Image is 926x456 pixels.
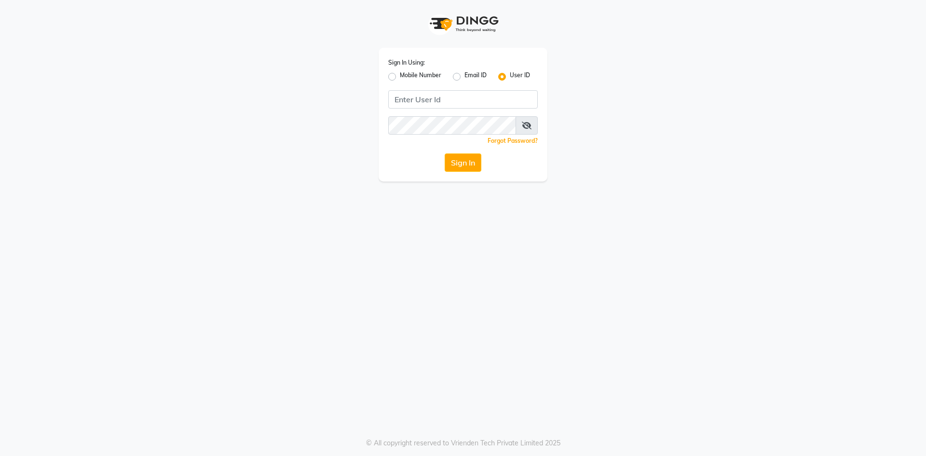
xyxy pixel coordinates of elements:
button: Sign In [445,153,481,172]
label: Mobile Number [400,71,441,83]
img: logo1.svg [424,10,502,38]
a: Forgot Password? [488,137,538,144]
input: Username [388,116,516,135]
label: Email ID [464,71,487,83]
label: User ID [510,71,530,83]
label: Sign In Using: [388,58,425,67]
input: Username [388,90,538,109]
